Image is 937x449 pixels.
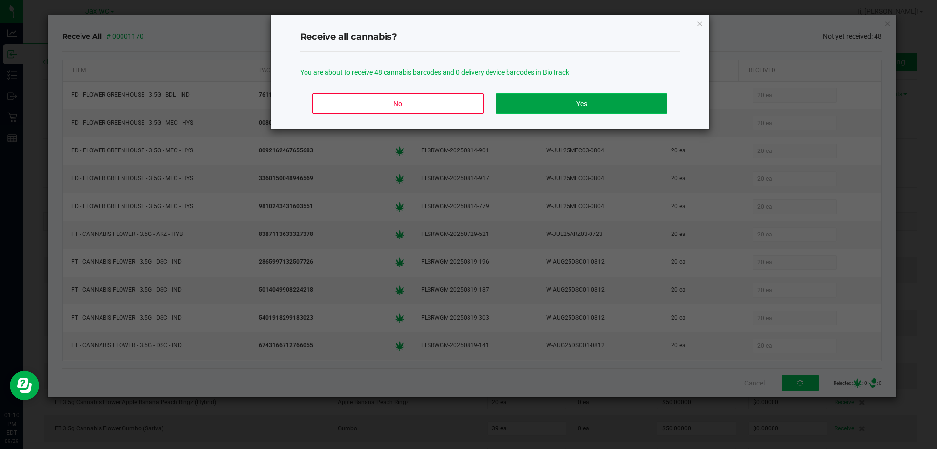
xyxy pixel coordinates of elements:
button: Close [696,18,703,29]
button: Yes [496,93,667,114]
iframe: Resource center [10,371,39,400]
button: No [312,93,483,114]
p: You are about to receive 48 cannabis barcodes and 0 delivery device barcodes in BioTrack. [300,67,680,78]
h4: Receive all cannabis? [300,31,680,43]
